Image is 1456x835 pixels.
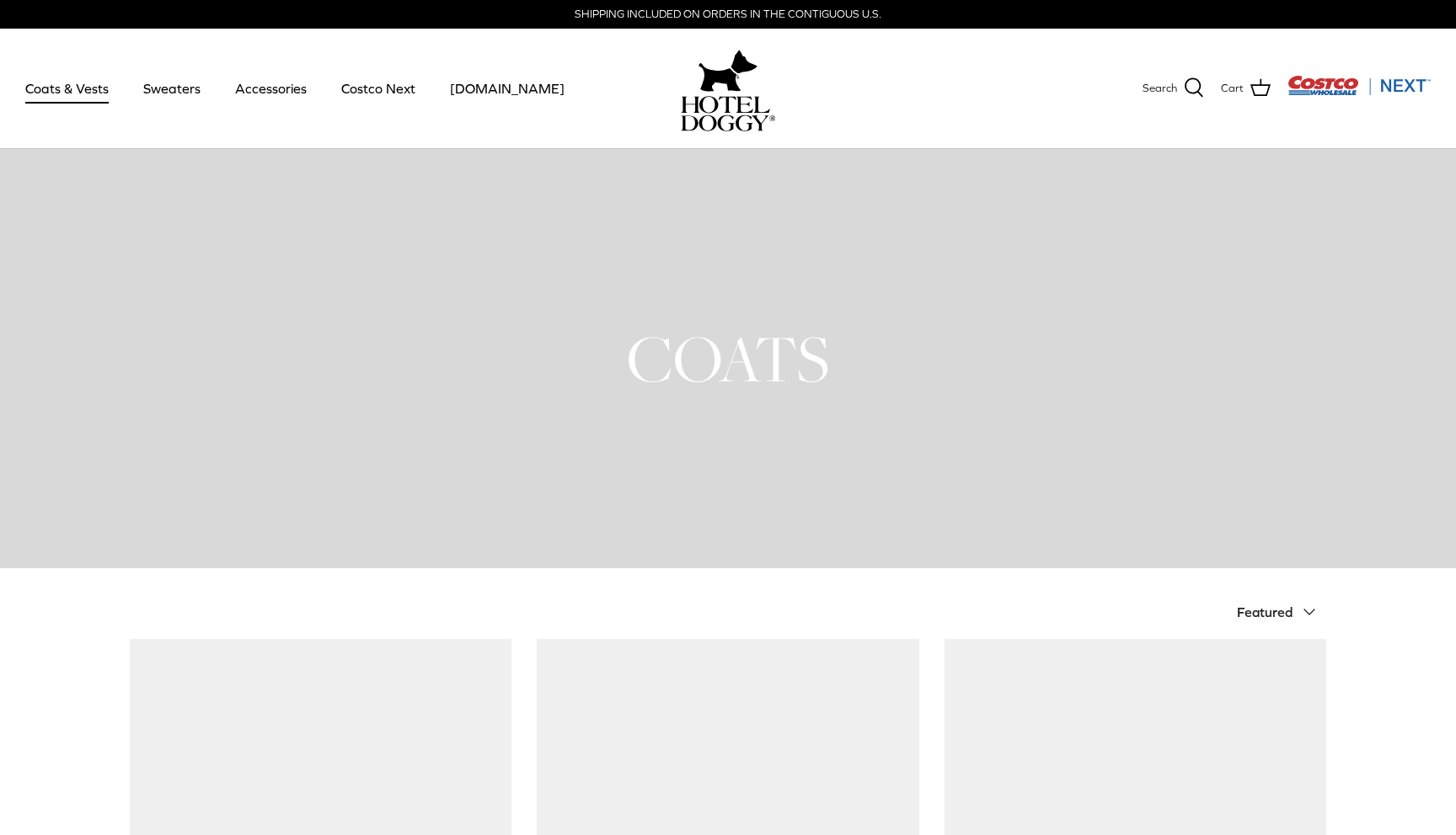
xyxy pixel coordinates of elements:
[1287,86,1431,98] a: Visit Costco Next
[435,60,580,117] a: [DOMAIN_NAME]
[1221,80,1244,98] span: Cart
[699,45,757,96] img: hoteldoggy.com
[1237,593,1326,630] button: Featured
[1287,75,1431,96] img: Costco Next
[1237,604,1293,620] span: Featured
[681,96,775,131] img: hoteldoggycom
[1221,77,1271,99] a: Cart
[130,317,1326,400] h1: COATS
[326,60,431,117] a: Costco Next
[128,60,216,117] a: Sweaters
[1143,80,1177,98] span: Search
[681,45,775,131] a: hoteldoggy.com hoteldoggycom
[10,60,124,117] a: Coats & Vests
[1143,77,1204,99] a: Search
[220,60,322,117] a: Accessories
